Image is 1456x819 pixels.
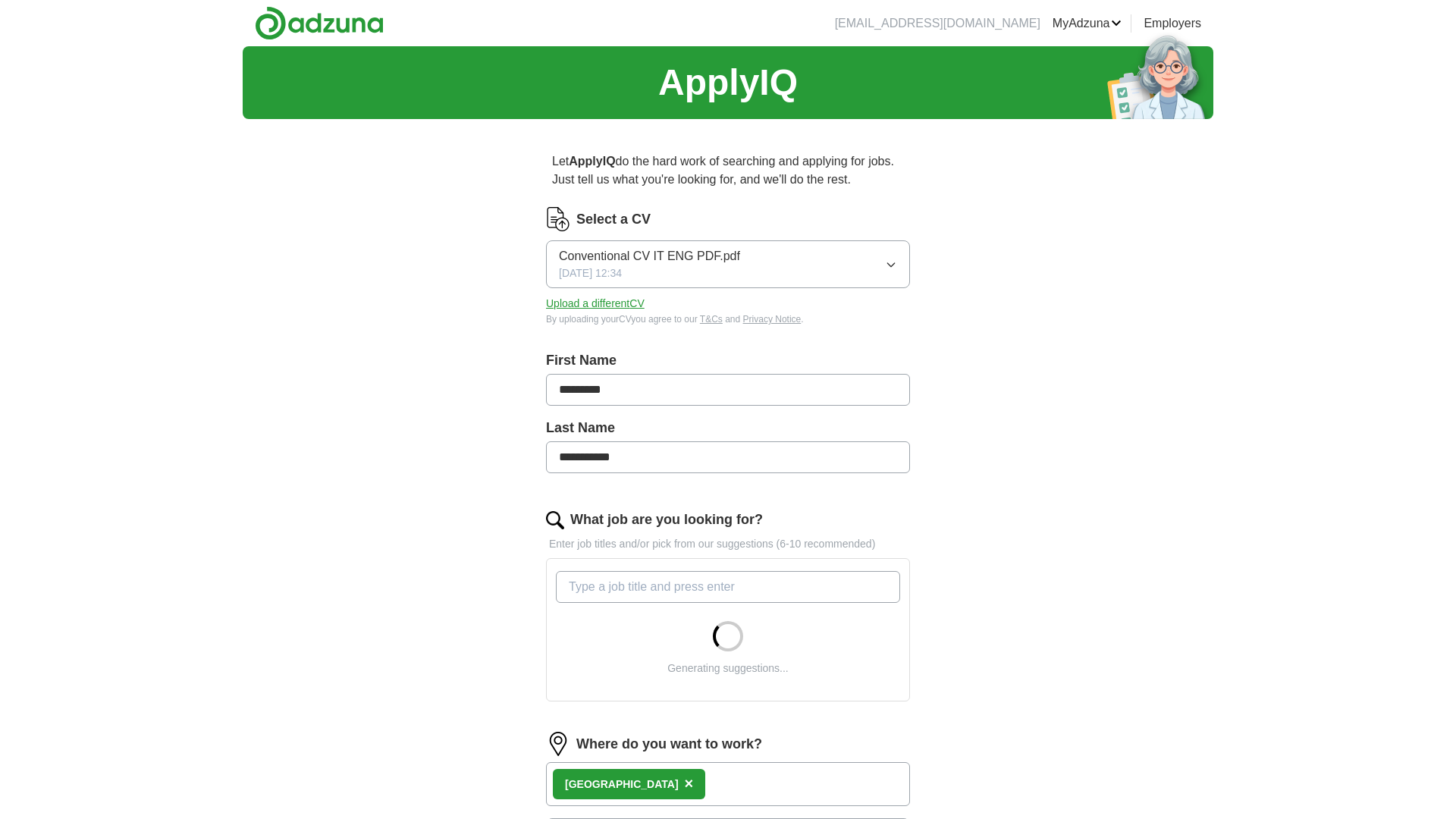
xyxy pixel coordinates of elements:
li: [EMAIL_ADDRESS][DOMAIN_NAME] [835,14,1040,33]
p: Enter job titles and/or pick from our suggestions (6-10 recommended) [546,536,910,552]
h1: ApplyIQ [658,55,798,110]
div: Generating suggestions... [667,661,789,676]
a: T&Cs [700,314,723,325]
span: × [685,775,694,792]
img: CV Icon [546,207,570,231]
p: Let do the hard work of searching and applying for jobs. Just tell us what you're looking for, an... [546,146,910,195]
div: [GEOGRAPHIC_DATA] [565,777,679,792]
button: × [685,773,694,795]
strong: ApplyIQ [569,155,615,168]
img: search.png [546,511,564,529]
label: First Name [546,350,910,371]
a: Privacy Notice [743,314,802,325]
button: Conventional CV IT ENG PDF.pdf[DATE] 12:34 [546,240,910,288]
a: MyAdzuna [1053,14,1122,33]
input: Type a job title and press enter [556,571,900,603]
label: Select a CV [576,209,651,230]
img: location.png [546,732,570,756]
span: [DATE] 12:34 [559,265,622,281]
div: By uploading your CV you agree to our and . [546,312,910,326]
img: Adzuna logo [255,6,384,40]
a: Employers [1144,14,1201,33]
span: Conventional CV IT ENG PDF.pdf [559,247,740,265]
label: Where do you want to work? [576,734,762,755]
button: Upload a differentCV [546,296,645,312]
label: What job are you looking for? [570,510,763,530]
label: Last Name [546,418,910,438]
